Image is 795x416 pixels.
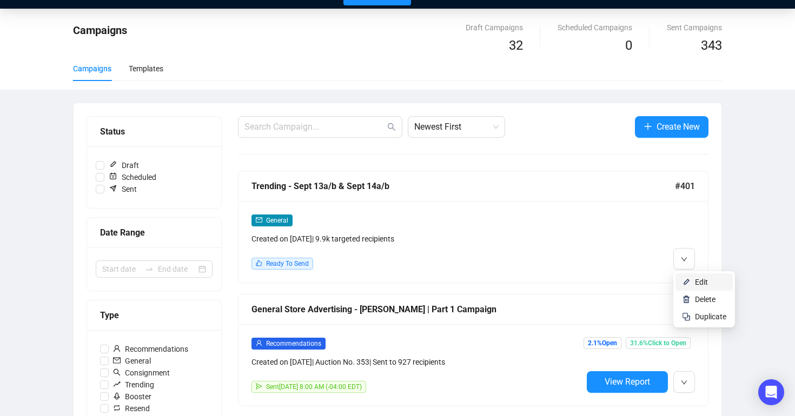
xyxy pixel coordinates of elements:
[145,265,154,273] span: swap-right
[387,123,396,131] span: search
[758,379,784,405] div: Open Intercom Messenger
[251,356,582,368] div: Created on [DATE] | Auction No. 353 | Sent to 927 recipients
[256,383,262,390] span: send
[256,217,262,223] span: mail
[109,355,155,367] span: General
[145,265,154,273] span: to
[73,24,127,37] span: Campaigns
[113,345,121,352] span: user
[509,38,523,53] span: 32
[584,337,621,349] span: 2.1% Open
[158,263,196,275] input: End date
[113,404,121,412] span: retweet
[109,379,158,391] span: Trending
[266,217,288,224] span: General
[558,22,632,33] div: Scheduled Campaigns
[675,179,695,193] span: #401
[251,179,675,193] div: Trending - Sept 13a/b & Sept 14a/b
[104,159,143,171] span: Draft
[266,383,362,391] span: Sent [DATE] 8:00 AM (-04:00 EDT)
[251,233,582,245] div: Created on [DATE] | 9.9k targeted recipients
[626,337,691,349] span: 31.6% Click to Open
[695,278,708,286] span: Edit
[251,303,675,316] div: General Store Advertising - [PERSON_NAME] | Part 1 Campaign
[695,312,726,321] span: Duplicate
[635,116,708,138] button: Create New
[587,371,668,393] button: View Report
[113,368,121,376] span: search
[695,295,716,304] span: Delete
[682,312,691,321] img: svg+xml;base64,PHN2ZyB4bWxucz0iaHR0cDovL3d3dy53My5vcmcvMjAwMC9zdmciIHdpZHRoPSIyNCIgaGVpZ2h0PSIyNC...
[100,308,208,322] div: Type
[100,125,208,138] div: Status
[109,391,156,402] span: Booster
[667,22,722,33] div: Sent Campaigns
[657,120,700,133] span: Create New
[104,171,161,183] span: Scheduled
[238,294,708,406] a: General Store Advertising - [PERSON_NAME] | Part 1 Campaign#400userRecommendationsCreated on [DAT...
[244,120,385,133] input: Search Campaign...
[109,402,154,414] span: Resend
[256,340,262,346] span: user
[625,38,632,53] span: 0
[466,22,523,33] div: Draft Campaigns
[109,343,193,355] span: Recommendations
[701,38,722,53] span: 343
[682,278,691,286] img: svg+xml;base64,PHN2ZyB4bWxucz0iaHR0cDovL3d3dy53My5vcmcvMjAwMC9zdmciIHhtbG5zOnhsaW5rPSJodHRwOi8vd3...
[682,295,691,304] img: svg+xml;base64,PHN2ZyB4bWxucz0iaHR0cDovL3d3dy53My5vcmcvMjAwMC9zdmciIHhtbG5zOnhsaW5rPSJodHRwOi8vd3...
[256,260,262,266] span: like
[605,377,650,387] span: View Report
[681,379,687,386] span: down
[129,63,163,75] div: Templates
[113,357,121,364] span: mail
[113,392,121,400] span: rocket
[100,226,208,239] div: Date Range
[238,171,708,283] a: Trending - Sept 13a/b & Sept 14a/b#401mailGeneralCreated on [DATE]| 9.9k targeted recipientslikeR...
[414,117,499,137] span: Newest First
[266,340,321,347] span: Recommendations
[644,122,652,131] span: plus
[109,367,174,379] span: Consignment
[73,63,111,75] div: Campaigns
[266,260,309,267] span: Ready To Send
[102,263,141,275] input: Start date
[681,256,687,263] span: down
[113,380,121,388] span: rise
[104,183,141,195] span: Sent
